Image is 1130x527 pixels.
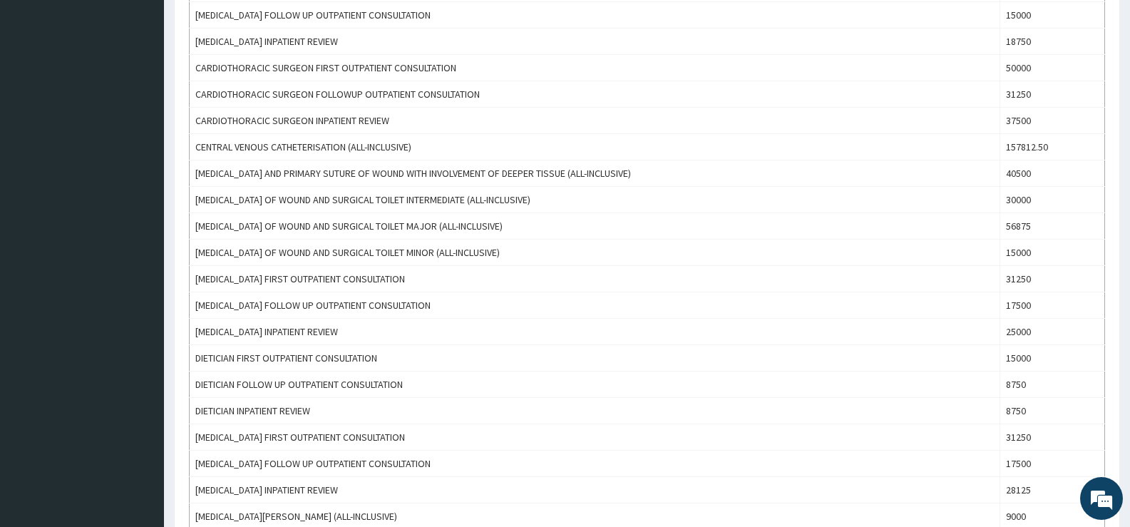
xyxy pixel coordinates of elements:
div: Chat with us now [74,80,240,98]
td: [MEDICAL_DATA] FOLLOW UP OUTPATIENT CONSULTATION [190,292,1000,319]
td: [MEDICAL_DATA] OF WOUND AND SURGICAL TOILET INTERMEDIATE (ALL-INCLUSIVE) [190,187,1000,213]
td: [MEDICAL_DATA] OF WOUND AND SURGICAL TOILET MAJOR (ALL-INCLUSIVE) [190,213,1000,240]
td: 31250 [1000,424,1105,451]
td: 40500 [1000,160,1105,187]
img: d_794563401_company_1708531726252_794563401 [26,71,58,107]
td: 37500 [1000,108,1105,134]
td: [MEDICAL_DATA] FOLLOW UP OUTPATIENT CONSULTATION [190,2,1000,29]
span: We're online! [83,167,197,311]
td: CARDIOTHORACIC SURGEON FIRST OUTPATIENT CONSULTATION [190,55,1000,81]
td: 15000 [1000,240,1105,266]
div: Minimize live chat window [234,7,268,41]
td: 8750 [1000,372,1105,398]
td: [MEDICAL_DATA] FOLLOW UP OUTPATIENT CONSULTATION [190,451,1000,477]
td: [MEDICAL_DATA] INPATIENT REVIEW [190,477,1000,503]
td: [MEDICAL_DATA] AND PRIMARY SUTURE OF WOUND WITH INVOLVEMENT OF DEEPER TISSUE (ALL-INCLUSIVE) [190,160,1000,187]
td: CENTRAL VENOUS CATHETERISATION (ALL-INCLUSIVE) [190,134,1000,160]
td: CARDIOTHORACIC SURGEON FOLLOWUP OUTPATIENT CONSULTATION [190,81,1000,108]
td: 15000 [1000,2,1105,29]
td: 25000 [1000,319,1105,345]
td: 31250 [1000,81,1105,108]
td: DIETICIAN FOLLOW UP OUTPATIENT CONSULTATION [190,372,1000,398]
td: CARDIOTHORACIC SURGEON INPATIENT REVIEW [190,108,1000,134]
td: [MEDICAL_DATA] OF WOUND AND SURGICAL TOILET MINOR (ALL-INCLUSIVE) [190,240,1000,266]
td: [MEDICAL_DATA] INPATIENT REVIEW [190,319,1000,345]
td: 50000 [1000,55,1105,81]
td: [MEDICAL_DATA] FIRST OUTPATIENT CONSULTATION [190,424,1000,451]
td: DIETICIAN FIRST OUTPATIENT CONSULTATION [190,345,1000,372]
td: 8750 [1000,398,1105,424]
td: 17500 [1000,292,1105,319]
td: 157812.50 [1000,134,1105,160]
td: 31250 [1000,266,1105,292]
textarea: Type your message and hit 'Enter' [7,364,272,414]
td: 56875 [1000,213,1105,240]
td: 30000 [1000,187,1105,213]
td: 17500 [1000,451,1105,477]
td: [MEDICAL_DATA] FIRST OUTPATIENT CONSULTATION [190,266,1000,292]
td: 18750 [1000,29,1105,55]
td: [MEDICAL_DATA] INPATIENT REVIEW [190,29,1000,55]
td: 28125 [1000,477,1105,503]
td: DIETICIAN INPATIENT REVIEW [190,398,1000,424]
td: 15000 [1000,345,1105,372]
